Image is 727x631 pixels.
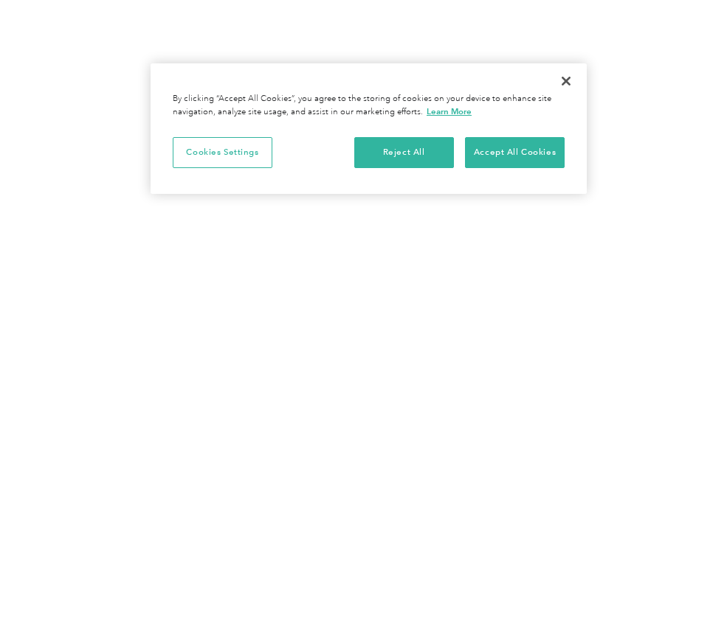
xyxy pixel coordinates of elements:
button: Close [550,65,582,97]
button: Reject All [354,137,454,168]
div: Cookie banner [151,63,587,194]
button: Cookies Settings [173,137,272,168]
div: Privacy [151,63,587,194]
button: Accept All Cookies [465,137,565,168]
div: By clicking “Accept All Cookies”, you agree to the storing of cookies on your device to enhance s... [173,93,565,119]
a: More information about your privacy, opens in a new tab [427,106,472,116]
